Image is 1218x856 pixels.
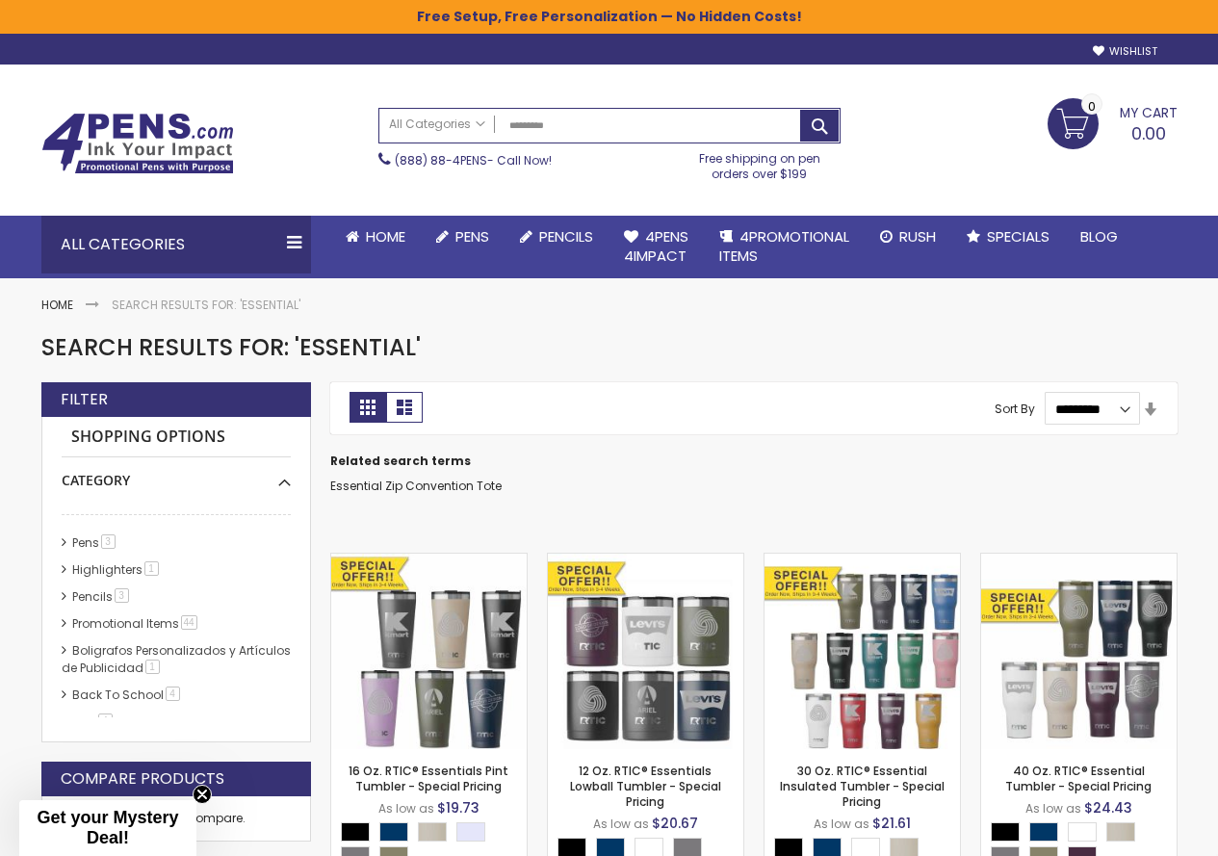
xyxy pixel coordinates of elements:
a: All Categories [379,109,495,141]
span: 1 [144,561,159,576]
span: Pencils [539,226,593,246]
a: Back To School4 [67,687,187,703]
strong: Shopping Options [62,417,291,458]
div: Lavender [456,822,485,842]
div: Beach [418,822,447,842]
span: $19.73 [437,798,479,817]
span: 44 [181,615,197,630]
label: Sort By [995,401,1035,417]
span: As low as [593,816,649,832]
span: Rush [899,226,936,246]
div: Beach [1106,822,1135,842]
span: Pens [455,226,489,246]
span: 3 [101,534,116,549]
a: Blog [1065,216,1133,258]
span: $20.67 [652,814,698,833]
img: 12 Oz. RTIC® Essentials Lowball Tumbler - Special Pricing [548,554,743,749]
span: All Categories [389,117,485,132]
span: 4 [166,687,180,701]
a: Essential Zip Convention Tote [330,478,502,494]
span: 4Pens 4impact [624,226,688,266]
a: Rush [865,216,951,258]
span: As low as [378,800,434,817]
span: Blog [1080,226,1118,246]
span: - Call Now! [395,152,552,169]
span: 4PROMOTIONAL ITEMS [719,226,849,266]
a: 0.00 0 [1048,98,1178,146]
a: Wishlist [1093,44,1157,59]
div: All Categories [41,216,311,273]
span: As low as [814,816,869,832]
span: $21.61 [872,814,911,833]
span: As low as [1025,800,1081,817]
div: Get your Mystery Deal!Close teaser [19,800,196,856]
span: 4 [98,713,113,728]
a: Promotional Items44 [67,615,204,632]
strong: Compare Products [61,768,224,790]
img: 4Pens Custom Pens and Promotional Products [41,113,234,174]
a: 30 Oz. RTIC® Essential Insulated Tumbler - Special Pricing [780,763,945,810]
img: 30 Oz. RTIC® Essential Insulated Tumbler - Special Pricing [764,554,960,749]
span: 1 [145,660,160,674]
span: Home [366,226,405,246]
span: $24.43 [1084,798,1132,817]
a: Pens3 [67,534,122,551]
span: Get your Mystery Deal! [37,808,178,847]
div: Black [991,822,1020,842]
div: Black [341,822,370,842]
a: Pencils [505,216,609,258]
a: 16 Oz. RTIC® Essentials Pint Tumbler - Special Pricing [331,553,527,569]
a: Home [41,297,73,313]
button: Close teaser [193,785,212,804]
div: Navy Blue [379,822,408,842]
span: 0 [1088,97,1096,116]
a: Home [330,216,421,258]
img: 40 Oz. RTIC® Essential Tumbler - Special Pricing [981,554,1177,749]
div: Free shipping on pen orders over $199 [679,143,841,182]
strong: Filter [61,389,108,410]
img: 16 Oz. RTIC® Essentials Pint Tumbler - Special Pricing [331,554,527,749]
a: 12 Oz. RTIC® Essentials Lowball Tumbler - Special Pricing [570,763,721,810]
a: 40 Oz. RTIC® Essential Tumbler - Special Pricing [1005,763,1152,794]
dt: Related search terms [330,454,1178,469]
a: 12 Oz. RTIC® Essentials Lowball Tumbler - Special Pricing [548,553,743,569]
a: Highlighters1 [67,561,166,578]
a: Pens [421,216,505,258]
div: You have no items to compare. [41,796,311,842]
span: Search results for: 'ESSENTIAL' [41,331,421,363]
strong: Grid [350,392,386,423]
a: Specials [951,216,1065,258]
a: Golf4 [67,713,119,730]
span: Specials [987,226,1050,246]
div: Navy Blue [1029,822,1058,842]
div: White [1068,822,1097,842]
a: 30 Oz. RTIC® Essential Insulated Tumbler - Special Pricing [764,553,960,569]
div: Category [62,457,291,490]
a: 40 Oz. RTIC® Essential Tumbler - Special Pricing [981,553,1177,569]
a: Boligrafos Personalizados y Artículos de Publicidad1 [62,642,291,676]
span: 3 [115,588,129,603]
a: Pencils3 [67,588,136,605]
a: 4PROMOTIONALITEMS [704,216,865,278]
span: 0.00 [1131,121,1166,145]
a: 4Pens4impact [609,216,704,278]
a: 16 Oz. RTIC® Essentials Pint Tumbler - Special Pricing [349,763,508,794]
strong: Search results for: 'ESSENTIAL' [112,297,300,313]
a: (888) 88-4PENS [395,152,487,169]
